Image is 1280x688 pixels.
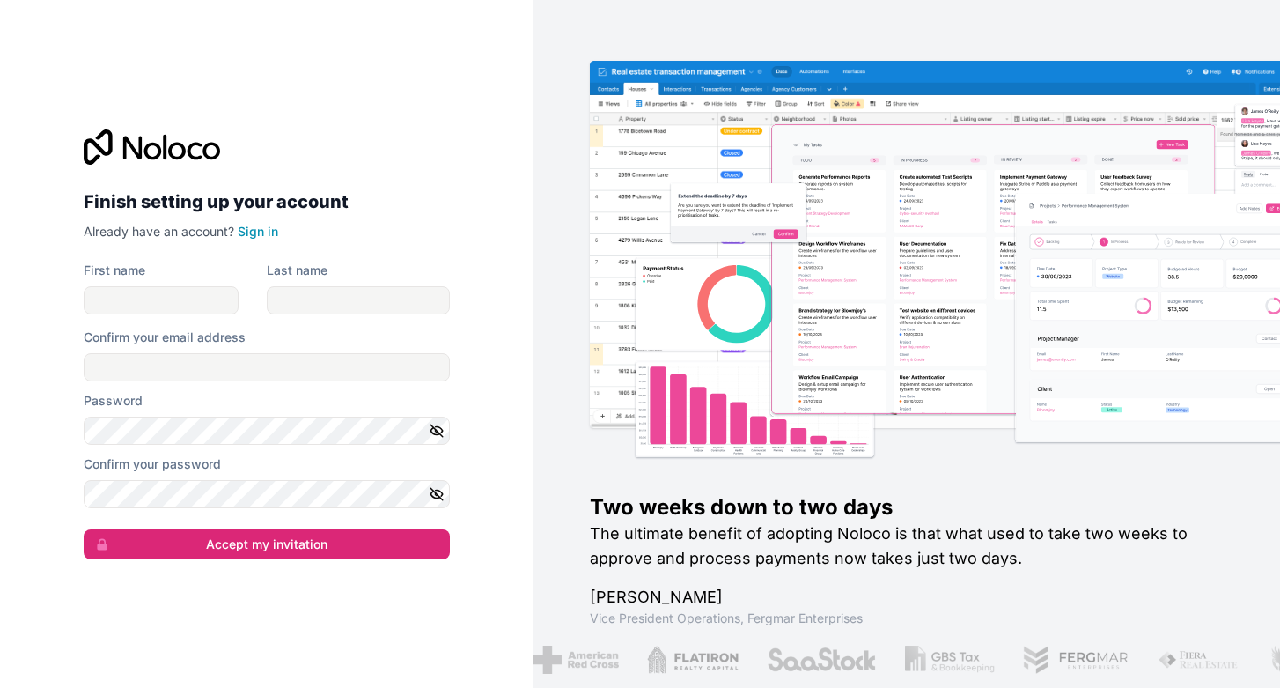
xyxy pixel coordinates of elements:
[84,286,239,314] input: given-name
[84,329,246,346] label: Confirm your email address
[238,224,278,239] a: Sign in
[590,493,1224,522] h1: Two weeks down to two days
[84,353,450,381] input: Email address
[590,522,1224,571] h2: The ultimate benefit of adopting Noloco is that what used to take two weeks to approve and proces...
[267,262,327,279] label: Last name
[84,480,450,508] input: Confirm password
[1017,646,1124,674] img: /assets/fergmar-CudnrXN5.png
[761,646,872,674] img: /assets/saastock-C6Zbiodz.png
[528,646,614,674] img: /assets/american-red-cross-BAupjrZR.png
[267,286,450,314] input: family-name
[590,610,1224,627] h1: Vice President Operations , Fergmar Enterprises
[84,262,145,279] label: First name
[84,529,450,559] button: Accept my invitation
[84,224,234,239] span: Already have an account?
[84,455,221,473] label: Confirm your password
[1152,646,1235,674] img: /assets/fiera-fwj2N5v4.png
[590,585,1224,610] h1: [PERSON_NAME]
[84,186,450,218] h2: Finish setting up your account
[900,646,989,674] img: /assets/gbstax-C-GtDUiK.png
[84,392,143,410] label: Password
[642,646,733,674] img: /assets/flatiron-C8eUkumj.png
[84,417,450,445] input: Password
